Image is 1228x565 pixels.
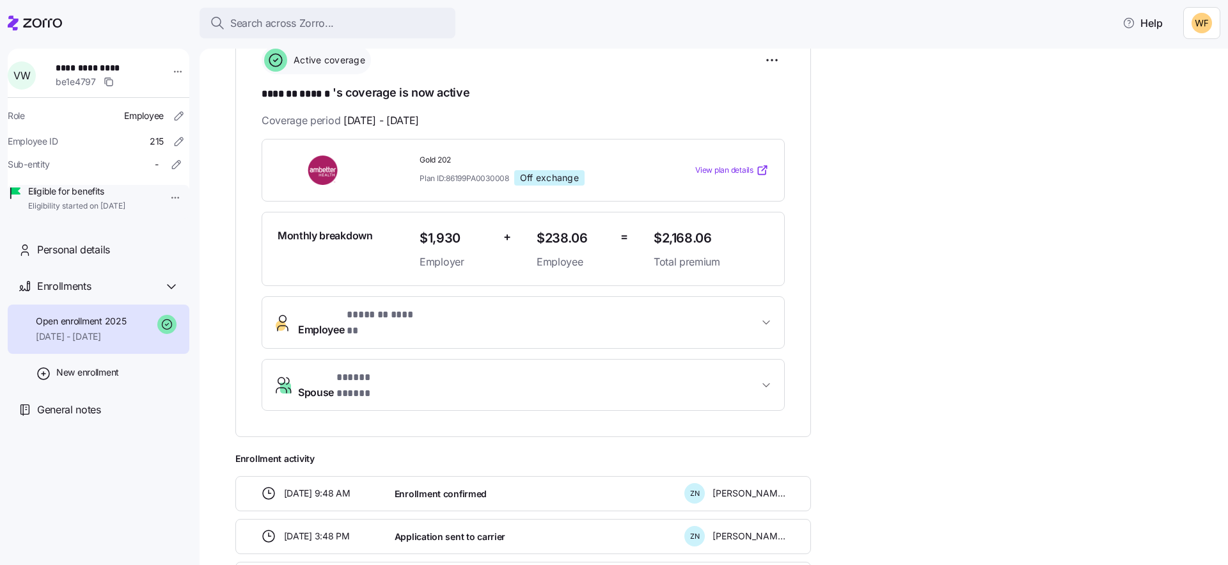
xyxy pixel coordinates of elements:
[654,228,769,249] span: $2,168.06
[36,330,126,343] span: [DATE] - [DATE]
[298,307,423,338] span: Employee
[695,164,753,177] span: View plan details
[395,530,505,543] span: Application sent to carrier
[343,113,419,129] span: [DATE] - [DATE]
[620,228,628,246] span: =
[278,228,373,244] span: Monthly breakdown
[37,402,101,418] span: General notes
[56,366,119,379] span: New enrollment
[28,201,125,212] span: Eligibility started on [DATE]
[37,242,110,258] span: Personal details
[150,135,164,148] span: 215
[8,135,58,148] span: Employee ID
[262,113,419,129] span: Coverage period
[395,488,487,500] span: Enrollment confirmed
[537,228,610,249] span: $238.06
[654,254,769,270] span: Total premium
[28,185,125,198] span: Eligible for benefits
[537,254,610,270] span: Employee
[1112,10,1173,36] button: Help
[124,109,164,122] span: Employee
[695,164,769,177] a: View plan details
[262,84,785,102] h1: 's coverage is now active
[155,158,159,171] span: -
[230,15,334,31] span: Search across Zorro...
[503,228,511,246] span: +
[36,315,126,328] span: Open enrollment 2025
[37,278,91,294] span: Enrollments
[712,487,785,500] span: [PERSON_NAME]
[278,155,370,185] img: Ambetter
[200,8,455,38] button: Search across Zorro...
[520,172,579,184] span: Off exchange
[1122,15,1163,31] span: Help
[690,533,700,540] span: Z N
[712,530,785,543] span: [PERSON_NAME]
[284,487,350,500] span: [DATE] 9:48 AM
[56,76,96,88] span: be1e4797
[290,54,365,67] span: Active coverage
[690,490,700,497] span: Z N
[420,173,509,184] span: Plan ID: 86199PA0030008
[420,155,643,166] span: Gold 202
[8,109,25,122] span: Role
[235,452,811,465] span: Enrollment activity
[298,370,396,401] span: Spouse
[420,254,493,270] span: Employer
[420,228,493,249] span: $1,930
[1192,13,1212,33] img: 8adafdde462ffddea829e1adcd6b1844
[8,158,50,171] span: Sub-entity
[13,70,30,81] span: V W
[284,530,350,543] span: [DATE] 3:48 PM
